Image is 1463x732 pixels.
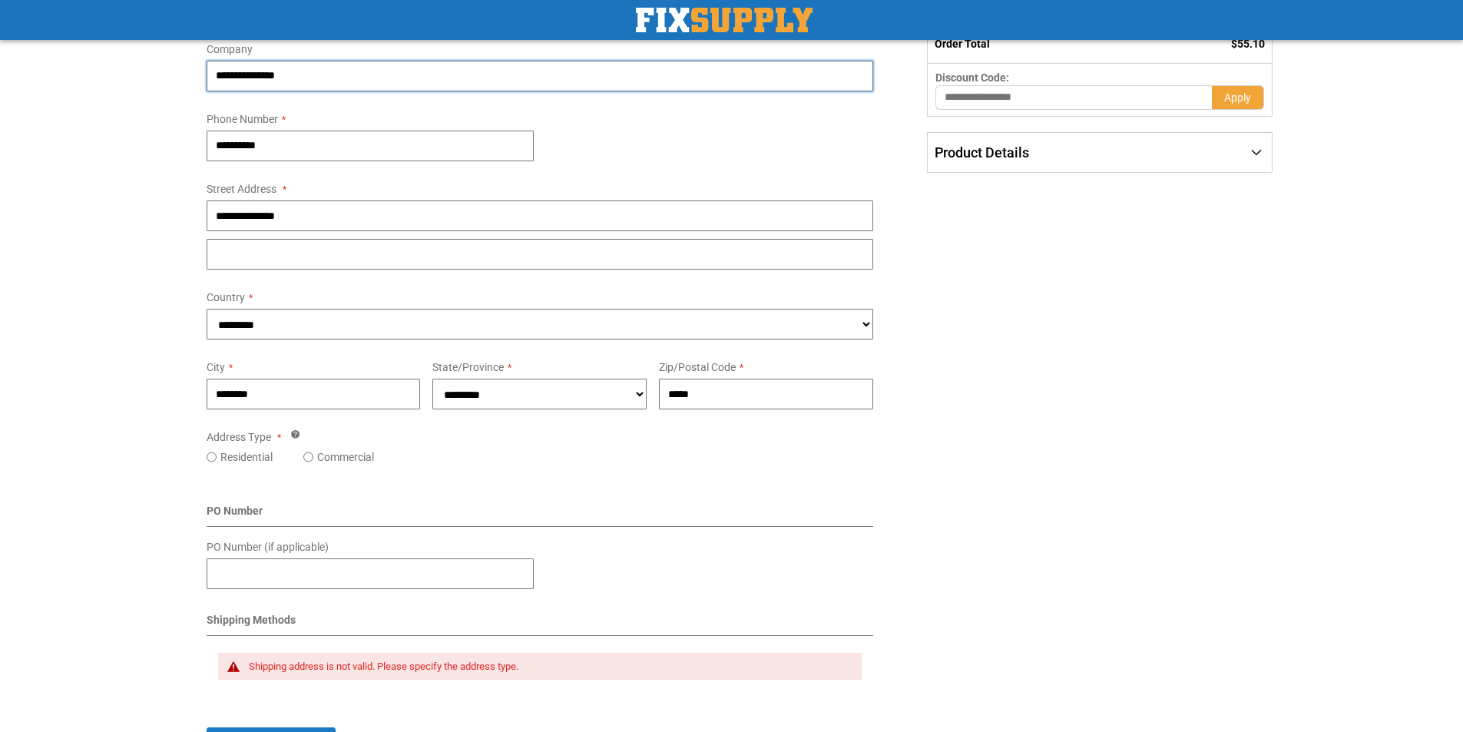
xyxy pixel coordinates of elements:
[207,503,874,527] div: PO Number
[207,113,278,125] span: Phone Number
[636,8,813,32] a: store logo
[1224,91,1251,104] span: Apply
[1212,85,1264,110] button: Apply
[636,8,813,32] img: Fix Industrial Supply
[935,144,1029,161] span: Product Details
[317,449,374,465] label: Commercial
[207,541,329,553] span: PO Number (if applicable)
[432,361,504,373] span: State/Province
[207,43,253,55] span: Company
[207,183,276,195] span: Street Address
[659,361,736,373] span: Zip/Postal Code
[207,431,271,443] span: Address Type
[207,291,245,303] span: Country
[1231,38,1265,50] span: $55.10
[935,38,990,50] strong: Order Total
[207,361,225,373] span: City
[220,449,273,465] label: Residential
[207,612,874,636] div: Shipping Methods
[935,71,1009,84] span: Discount Code:
[249,661,847,673] div: Shipping address is not valid. Please specify the address type.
